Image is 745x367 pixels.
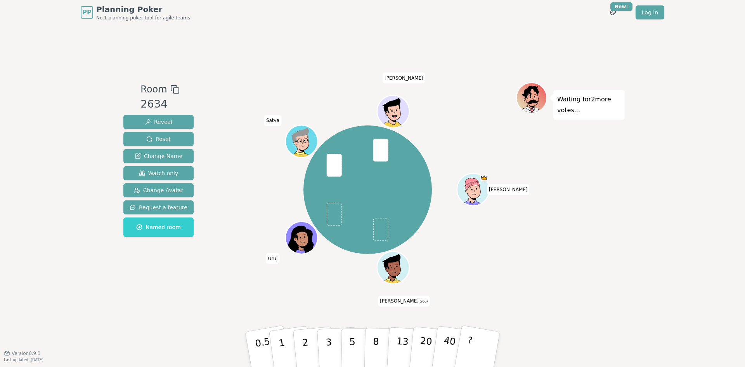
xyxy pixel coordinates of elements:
[136,223,181,231] span: Named room
[96,15,190,21] span: No.1 planning poker tool for agile teams
[480,174,488,183] span: Josh is the host
[419,300,428,304] span: (you)
[4,350,41,357] button: Version0.9.3
[123,149,194,163] button: Change Name
[378,252,408,283] button: Click to change your avatar
[606,5,620,19] button: New!
[145,118,172,126] span: Reveal
[123,132,194,146] button: Reset
[264,115,281,126] span: Click to change your name
[82,8,91,17] span: PP
[487,184,530,195] span: Click to change your name
[123,183,194,197] button: Change Avatar
[96,4,190,15] span: Planning Poker
[146,135,171,143] span: Reset
[12,350,41,357] span: Version 0.9.3
[140,96,179,112] div: 2634
[81,4,190,21] a: PPPlanning PokerNo.1 planning poker tool for agile teams
[636,5,664,19] a: Log in
[123,115,194,129] button: Reveal
[134,186,184,194] span: Change Avatar
[123,166,194,180] button: Watch only
[266,253,280,264] span: Click to change your name
[4,358,43,362] span: Last updated: [DATE]
[123,217,194,237] button: Named room
[139,169,178,177] span: Watch only
[383,73,425,83] span: Click to change your name
[135,152,182,160] span: Change Name
[130,204,187,211] span: Request a feature
[378,296,430,307] span: Click to change your name
[123,200,194,214] button: Request a feature
[610,2,632,11] div: New!
[557,94,621,116] p: Waiting for 2 more votes...
[140,82,167,96] span: Room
